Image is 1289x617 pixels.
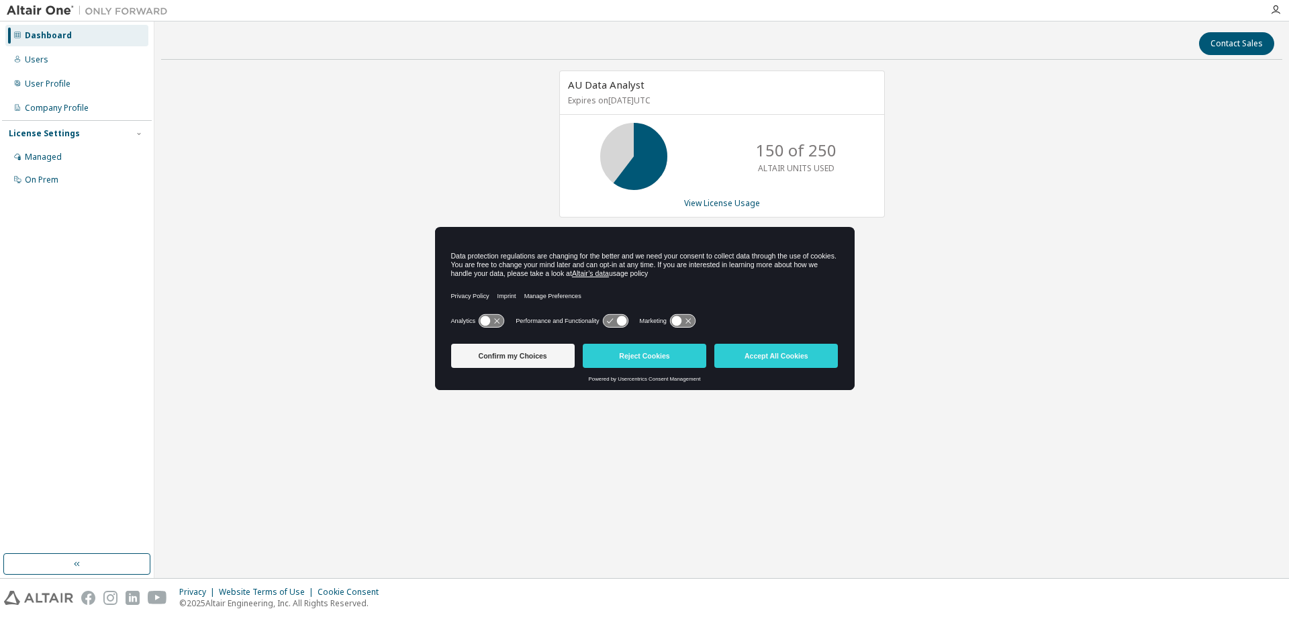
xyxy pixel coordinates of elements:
img: instagram.svg [103,591,117,605]
div: On Prem [25,175,58,185]
img: altair_logo.svg [4,591,73,605]
div: User Profile [25,79,70,89]
div: Users [25,54,48,65]
div: Website Terms of Use [219,587,318,598]
div: Managed [25,152,62,162]
p: © 2025 Altair Engineering, Inc. All Rights Reserved. [179,598,387,609]
p: Expires on [DATE] UTC [568,95,873,106]
img: youtube.svg [148,591,167,605]
span: AU Data Analyst [568,78,644,91]
img: Altair One [7,4,175,17]
img: facebook.svg [81,591,95,605]
p: ALTAIR UNITS USED [758,162,834,174]
a: View License Usage [684,197,760,209]
div: Privacy [179,587,219,598]
div: License Settings [9,128,80,139]
img: linkedin.svg [126,591,140,605]
p: 150 of 250 [756,139,837,162]
div: Dashboard [25,30,72,41]
div: Cookie Consent [318,587,387,598]
div: Company Profile [25,103,89,113]
button: Contact Sales [1199,32,1274,55]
